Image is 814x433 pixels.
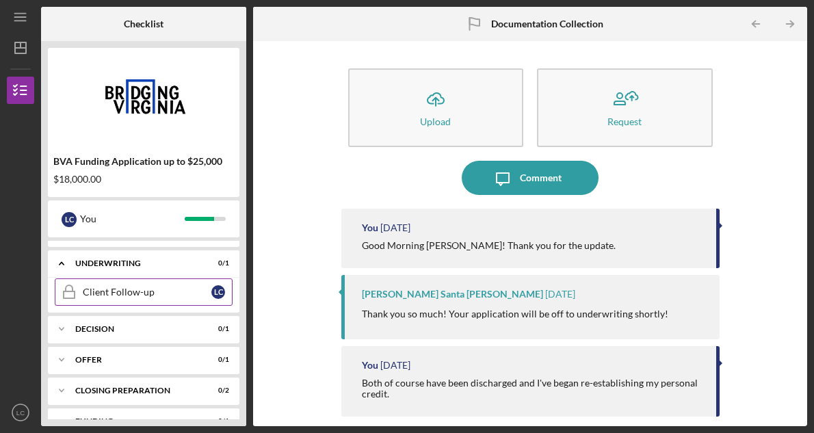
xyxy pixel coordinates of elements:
[53,156,234,167] div: BVA Funding Application up to $25,000
[362,289,543,300] div: [PERSON_NAME] Santa [PERSON_NAME]
[211,285,225,299] div: L C
[124,18,163,29] b: Checklist
[75,386,195,395] div: Closing Preparation
[362,222,378,233] div: You
[205,386,229,395] div: 0 / 2
[62,212,77,227] div: L C
[48,55,239,137] img: Product logo
[7,399,34,426] button: LC
[83,287,211,298] div: Client Follow-up
[491,18,603,29] b: Documentation Collection
[362,240,616,251] div: Good Morning [PERSON_NAME]! Thank you for the update.
[362,306,668,322] p: Thank you so much! Your application will be off to underwriting shortly!
[607,116,642,127] div: Request
[462,161,599,195] button: Comment
[205,356,229,364] div: 0 / 1
[537,68,713,147] button: Request
[420,116,451,127] div: Upload
[75,259,195,267] div: Underwriting
[205,325,229,333] div: 0 / 1
[348,68,524,147] button: Upload
[545,289,575,300] time: 2025-09-22 13:22
[362,360,378,371] div: You
[55,278,233,306] a: Client Follow-upLC
[75,356,195,364] div: Offer
[520,161,562,195] div: Comment
[362,378,703,399] div: Both of course have been discharged and I've began re-establishing my personal credit.
[75,325,195,333] div: Decision
[205,417,229,425] div: 0 / 1
[75,417,195,425] div: Funding
[380,222,410,233] time: 2025-09-24 12:28
[380,360,410,371] time: 2025-09-19 17:12
[205,259,229,267] div: 0 / 1
[80,207,185,231] div: You
[53,174,234,185] div: $18,000.00
[16,409,25,417] text: LC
